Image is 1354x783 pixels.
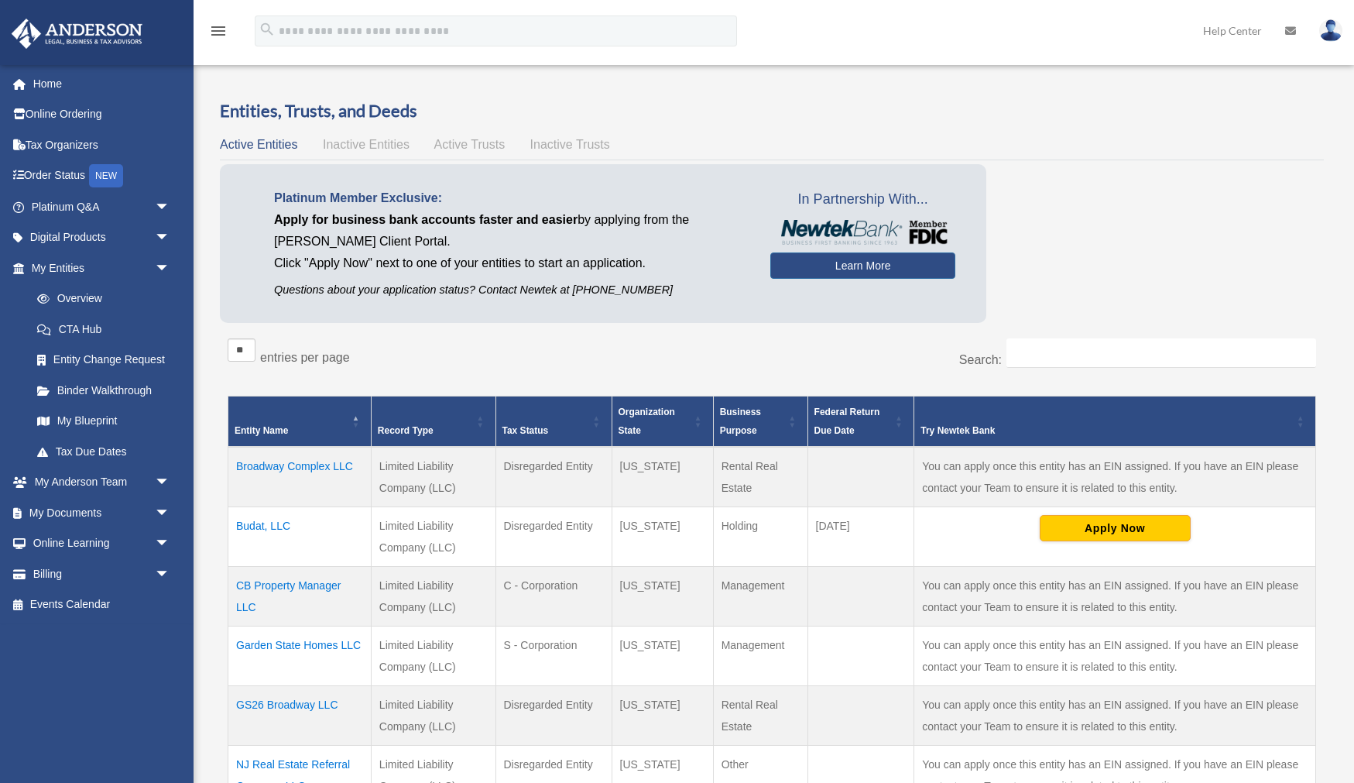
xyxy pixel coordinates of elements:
span: Record Type [378,425,434,436]
th: Organization State: Activate to sort [612,396,713,447]
a: My Documentsarrow_drop_down [11,497,194,528]
th: Tax Status: Activate to sort [495,396,612,447]
a: Billingarrow_drop_down [11,558,194,589]
th: Entity Name: Activate to invert sorting [228,396,372,447]
span: arrow_drop_down [155,528,186,560]
span: arrow_drop_down [155,191,186,223]
span: Tax Status [502,425,549,436]
span: Entity Name [235,425,288,436]
th: Federal Return Due Date: Activate to sort [807,396,914,447]
a: Home [11,68,194,99]
div: NEW [89,164,123,187]
a: Overview [22,283,178,314]
p: Platinum Member Exclusive: [274,187,747,209]
td: [US_STATE] [612,685,713,745]
a: menu [209,27,228,40]
td: You can apply once this entity has an EIN assigned. If you have an EIN please contact your Team t... [914,566,1316,626]
td: Limited Liability Company (LLC) [371,507,495,566]
td: GS26 Broadway LLC [228,685,372,745]
td: [US_STATE] [612,626,713,685]
a: Events Calendar [11,589,194,620]
span: Active Entities [220,138,297,151]
td: S - Corporation [495,626,612,685]
a: Learn More [770,252,955,279]
button: Apply Now [1040,515,1191,541]
td: Disregarded Entity [495,685,612,745]
span: arrow_drop_down [155,467,186,499]
td: You can apply once this entity has an EIN assigned. If you have an EIN please contact your Team t... [914,626,1316,685]
td: Limited Liability Company (LLC) [371,566,495,626]
a: Entity Change Request [22,345,186,376]
i: menu [209,22,228,40]
td: Limited Liability Company (LLC) [371,685,495,745]
td: Management [713,566,807,626]
a: CTA Hub [22,314,186,345]
span: Inactive Entities [323,138,410,151]
th: Try Newtek Bank : Activate to sort [914,396,1316,447]
img: User Pic [1319,19,1342,42]
td: [US_STATE] [612,447,713,507]
p: by applying from the [PERSON_NAME] Client Portal. [274,209,747,252]
span: arrow_drop_down [155,497,186,529]
td: [US_STATE] [612,566,713,626]
a: Tax Due Dates [22,436,186,467]
td: Budat, LLC [228,507,372,566]
a: Digital Productsarrow_drop_down [11,222,194,253]
td: C - Corporation [495,566,612,626]
span: arrow_drop_down [155,558,186,590]
a: Online Learningarrow_drop_down [11,528,194,559]
td: You can apply once this entity has an EIN assigned. If you have an EIN please contact your Team t... [914,447,1316,507]
label: entries per page [260,351,350,364]
span: Inactive Trusts [530,138,610,151]
th: Business Purpose: Activate to sort [713,396,807,447]
td: Disregarded Entity [495,507,612,566]
td: Limited Liability Company (LLC) [371,447,495,507]
h3: Entities, Trusts, and Deeds [220,99,1324,123]
td: You can apply once this entity has an EIN assigned. If you have an EIN please contact your Team t... [914,685,1316,745]
span: Federal Return Due Date [814,407,880,436]
a: Tax Organizers [11,129,194,160]
div: Try Newtek Bank [920,421,1292,440]
td: Rental Real Estate [713,447,807,507]
p: Click "Apply Now" next to one of your entities to start an application. [274,252,747,274]
th: Record Type: Activate to sort [371,396,495,447]
span: Apply for business bank accounts faster and easier [274,213,578,226]
a: My Anderson Teamarrow_drop_down [11,467,194,498]
td: [DATE] [807,507,914,566]
td: CB Property Manager LLC [228,566,372,626]
a: Order StatusNEW [11,160,194,192]
td: Management [713,626,807,685]
span: In Partnership With... [770,187,955,212]
td: Holding [713,507,807,566]
p: Questions about your application status? Contact Newtek at [PHONE_NUMBER] [274,280,747,300]
a: Online Ordering [11,99,194,130]
span: Business Purpose [720,407,761,436]
span: arrow_drop_down [155,252,186,284]
img: NewtekBankLogoSM.png [778,220,948,245]
td: Rental Real Estate [713,685,807,745]
td: Limited Liability Company (LLC) [371,626,495,685]
td: Disregarded Entity [495,447,612,507]
a: My Entitiesarrow_drop_down [11,252,186,283]
span: Organization State [619,407,675,436]
img: Anderson Advisors Platinum Portal [7,19,147,49]
td: Broadway Complex LLC [228,447,372,507]
a: Binder Walkthrough [22,375,186,406]
span: arrow_drop_down [155,222,186,254]
span: Active Trusts [434,138,506,151]
a: Platinum Q&Aarrow_drop_down [11,191,194,222]
td: Garden State Homes LLC [228,626,372,685]
a: My Blueprint [22,406,186,437]
label: Search: [959,353,1002,366]
td: [US_STATE] [612,507,713,566]
i: search [259,21,276,38]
